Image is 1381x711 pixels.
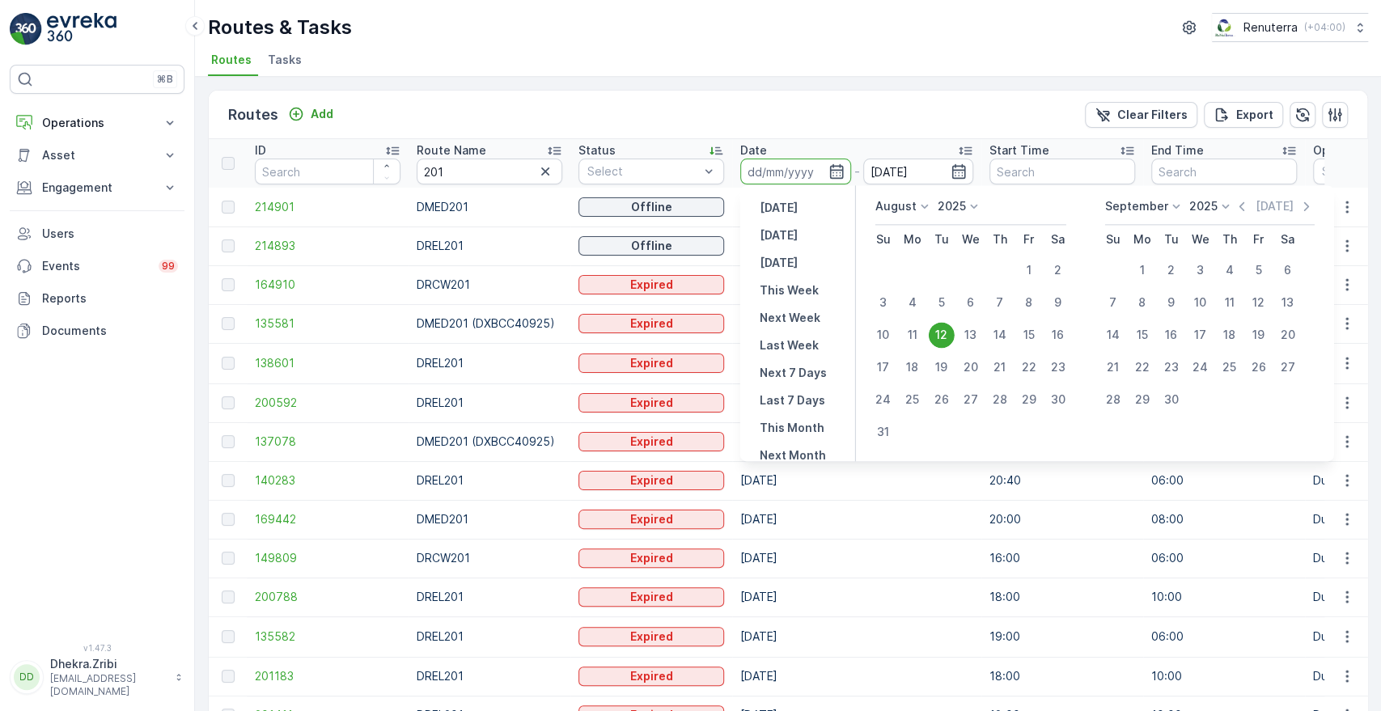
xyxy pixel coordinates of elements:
td: DMED201 [409,188,570,226]
a: Events99 [10,250,184,282]
p: ID [255,142,266,159]
p: Offline [631,238,672,254]
div: 23 [1045,354,1071,380]
p: Routes [228,104,278,126]
a: 164910 [255,277,400,293]
p: Last Week [760,337,819,353]
p: Clear Filters [1117,107,1188,123]
div: 28 [987,387,1013,413]
div: 12 [1246,290,1272,315]
td: [DATE] [732,383,981,422]
button: Offline [578,197,724,217]
button: Last Week [753,336,825,355]
div: 6 [958,290,984,315]
a: 135582 [255,628,400,645]
a: 149809 [255,550,400,566]
td: DMED201 (DXBCC40925) [409,304,570,343]
div: 14 [987,322,1013,348]
td: DREL201 [409,616,570,657]
span: 214901 [255,199,400,215]
td: DREL201 [409,657,570,696]
a: 138601 [255,355,400,371]
td: 19:00 [981,616,1143,657]
div: 21 [1100,354,1126,380]
div: DD [14,664,40,690]
td: [DATE] [732,616,981,657]
td: [DATE] [732,422,981,461]
div: 20 [958,354,984,380]
input: Search [417,159,562,184]
p: Expired [630,315,673,332]
th: Thursday [985,225,1015,254]
p: ( +04:00 ) [1304,21,1345,34]
span: 137078 [255,434,400,450]
a: 214893 [255,238,400,254]
span: 201183 [255,668,400,684]
td: [DATE] [732,657,981,696]
p: Last 7 Days [760,392,825,408]
div: 31 [871,419,896,445]
td: 06:00 [1143,461,1305,500]
span: 135581 [255,315,400,332]
div: 14 [1100,322,1126,348]
p: Reports [42,290,178,307]
p: Events [42,258,149,274]
p: Dhekra.Zribi [50,656,167,672]
button: DDDhekra.Zribi[EMAIL_ADDRESS][DOMAIN_NAME] [10,656,184,698]
th: Sunday [1099,225,1128,254]
div: Toggle Row Selected [222,396,235,409]
img: logo [10,13,42,45]
div: Toggle Row Selected [222,630,235,643]
p: Operations [42,115,152,131]
a: Reports [10,282,184,315]
td: DREL201 [409,226,570,265]
input: Search [989,159,1135,184]
div: 22 [1016,354,1042,380]
div: Toggle Row Selected [222,552,235,565]
a: Documents [10,315,184,347]
div: 3 [1188,257,1214,283]
th: Saturday [1273,225,1303,254]
td: 08:00 [1143,500,1305,539]
div: 6 [1275,257,1301,283]
td: DREL201 [409,578,570,616]
div: 15 [1129,322,1155,348]
p: Expired [630,668,673,684]
button: Expired [578,587,724,607]
div: 30 [1159,387,1184,413]
div: 25 [1217,354,1243,380]
input: dd/mm/yyyy [740,159,851,184]
p: [DATE] [760,200,798,216]
div: 30 [1045,387,1071,413]
td: [DATE] [732,226,981,265]
td: 16:00 [981,539,1143,578]
td: 20:40 [981,461,1143,500]
td: DREL201 [409,461,570,500]
div: 16 [1045,322,1071,348]
button: Expired [578,548,724,568]
p: Expired [630,589,673,605]
div: 11 [900,322,926,348]
p: 2025 [938,198,966,214]
td: 06:00 [1143,539,1305,578]
div: 8 [1129,290,1155,315]
p: Expired [630,434,673,450]
td: [DATE] [732,539,981,578]
div: 19 [929,354,955,380]
th: Friday [1015,225,1044,254]
p: Export [1236,107,1273,123]
div: 26 [1246,354,1272,380]
p: Users [42,226,178,242]
div: 5 [1246,257,1272,283]
div: 2 [1159,257,1184,283]
button: Next Month [753,446,832,465]
button: Next Week [753,308,827,328]
div: 23 [1159,354,1184,380]
td: [DATE] [732,578,981,616]
button: Renuterra(+04:00) [1212,13,1368,42]
div: 10 [871,322,896,348]
div: 25 [900,387,926,413]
